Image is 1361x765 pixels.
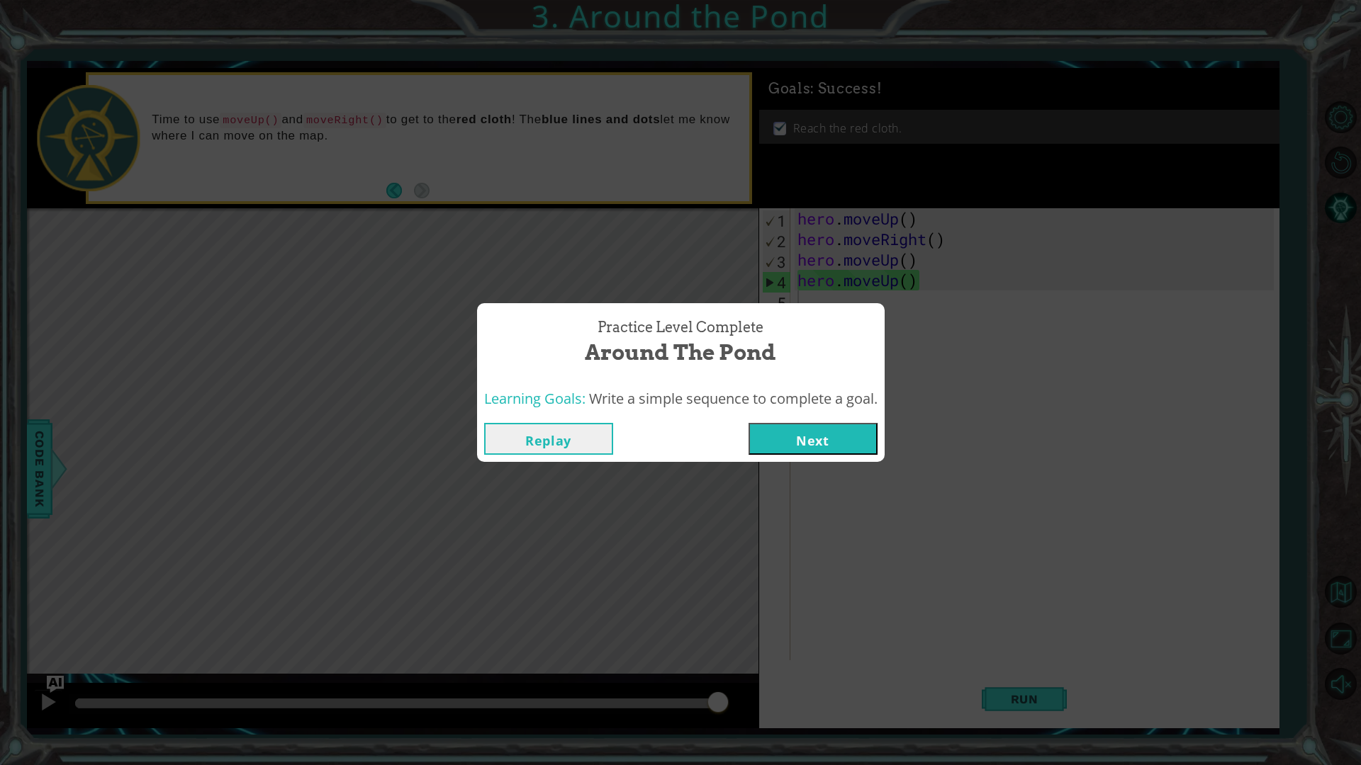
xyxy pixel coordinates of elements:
[484,389,586,408] span: Learning Goals:
[749,423,878,455] button: Next
[585,337,776,368] span: Around the Pond
[484,423,613,455] button: Replay
[589,389,878,408] span: Write a simple sequence to complete a goal.
[598,317,763,338] span: Practice Level Complete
